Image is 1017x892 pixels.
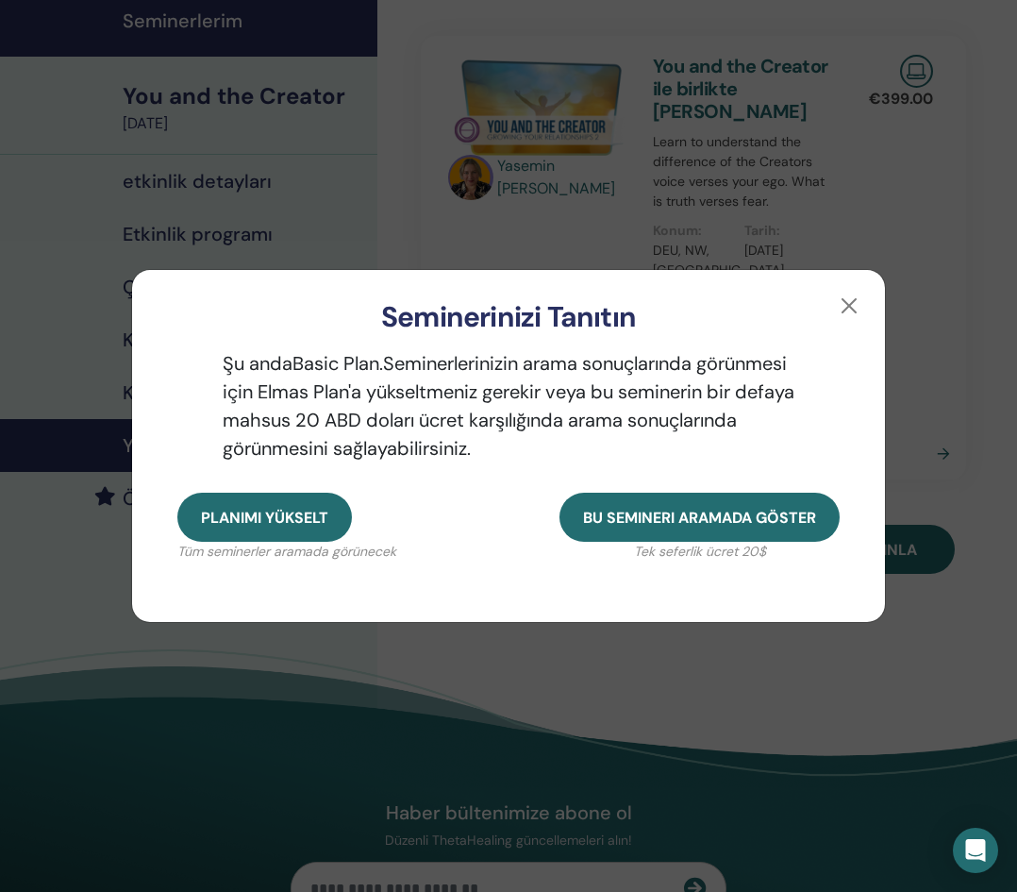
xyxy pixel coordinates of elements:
[583,508,816,528] span: Bu semineri aramada göster
[559,493,840,542] button: Bu semineri aramada göster
[177,493,352,542] button: Planımı yükselt
[201,508,328,528] span: Planımı yükselt
[177,349,840,463] p: Şu anda Basic Plan. Seminerlerinizin arama sonuçlarında görünmesi için Elmas Plan'a yükseltmeniz ...
[162,300,855,334] h3: Seminerinizi Tanıtın
[559,542,840,562] p: Tek seferlik ücret 20$
[953,828,998,873] div: Open Intercom Messenger
[177,542,396,562] p: Tüm seminerler aramada görünecek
